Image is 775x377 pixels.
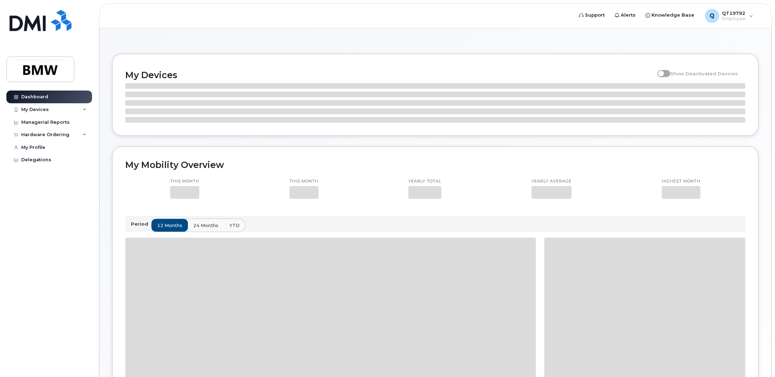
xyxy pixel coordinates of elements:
span: 24 months [193,222,218,229]
p: Yearly average [532,179,572,184]
p: This month [170,179,199,184]
p: This month [289,179,318,184]
p: Highest month [662,179,700,184]
h2: My Mobility Overview [125,159,745,170]
p: Yearly total [408,179,441,184]
span: Show Deactivated Devices [670,71,738,76]
input: Show Deactivated Devices [658,67,663,72]
p: Period [131,221,151,227]
span: YTD [229,222,240,229]
h2: My Devices [125,70,654,80]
